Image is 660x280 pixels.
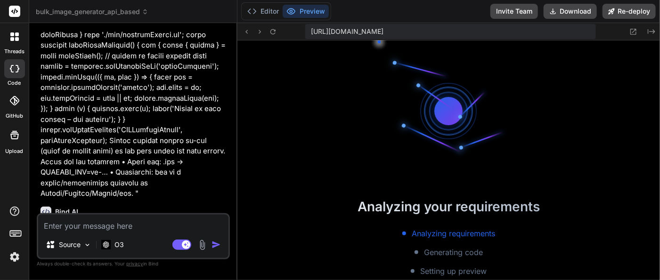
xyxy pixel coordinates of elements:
p: O3 [114,240,124,249]
label: threads [4,48,24,56]
span: privacy [126,261,143,266]
img: attachment [197,240,208,250]
span: [URL][DOMAIN_NAME] [311,27,383,36]
button: Re-deploy [603,4,656,19]
img: settings [7,249,23,265]
label: Upload [6,147,24,155]
span: Analyzing requirements [412,228,495,239]
button: Download [544,4,597,19]
h2: Analyzing your requirements [237,197,660,216]
span: Setting up preview [420,265,487,277]
img: O3 [101,240,111,249]
button: Preview [283,5,329,18]
p: Source [59,240,81,249]
label: code [8,79,21,87]
span: Generating code [424,247,483,258]
button: Editor [244,5,283,18]
img: Pick Models [83,241,91,249]
h6: Bind AI [55,207,78,216]
label: GitHub [6,112,23,120]
img: icon [212,240,221,249]
p: Always double-check its answers. Your in Bind [37,259,230,268]
span: bulk_image_generator_api_based [36,7,148,16]
button: Invite Team [490,4,538,19]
